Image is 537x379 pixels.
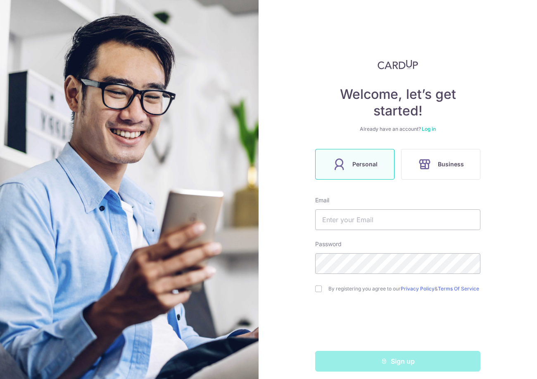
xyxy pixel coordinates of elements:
[401,285,435,292] a: Privacy Policy
[315,86,480,119] h4: Welcome, let’s get started!
[315,209,480,230] input: Enter your Email
[398,149,484,180] a: Business
[352,159,378,169] span: Personal
[378,60,418,70] img: CardUp Logo
[315,126,480,132] div: Already have an account?
[422,126,436,132] a: Log in
[438,159,464,169] span: Business
[315,196,329,204] label: Email
[312,149,398,180] a: Personal
[315,240,342,248] label: Password
[328,285,480,292] label: By registering you agree to our &
[438,285,479,292] a: Terms Of Service
[335,309,461,341] iframe: reCAPTCHA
